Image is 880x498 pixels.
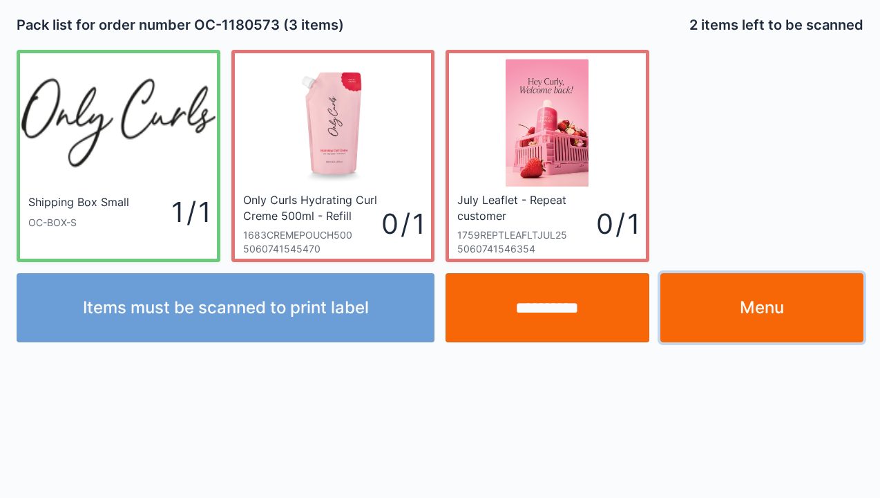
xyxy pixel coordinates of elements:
[269,59,396,187] img: Refill_Pouch_-_Hydrating_Curl_Creme_front_2048x.jpg
[457,242,596,256] div: 5060741546354
[596,204,638,243] div: 0 / 1
[457,192,593,223] div: July Leaflet - Repeat customer
[243,192,379,223] div: Only Curls Hydrating Curl Creme 500ml - Refill Pouch
[17,50,220,262] a: Shipping Box SmallOC-BOX-S1 / 1
[28,194,129,210] div: Shipping Box Small
[28,216,133,230] div: OC-BOX-S
[446,50,649,262] a: July Leaflet - Repeat customer1759REPTLEAFLTJUL2550607415463540 / 1
[457,228,596,242] div: 1759REPTLEAFLTJUL25
[231,50,435,262] a: Only Curls Hydrating Curl Creme 500ml - Refill Pouch1683CREMEPOUCH50050607415454700 / 1
[133,192,209,232] div: 1 / 1
[506,59,589,187] img: Screenshot-87.png
[243,228,382,242] div: 1683CREMEPOUCH500
[17,15,434,35] h2: Pack list for order number OC-1180573 (3 items)
[381,204,423,243] div: 0 / 1
[243,242,382,256] div: 5060741545470
[689,15,863,35] h2: 2 items left to be scanned
[660,273,864,342] a: Menu
[20,59,217,187] img: oc_200x.webp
